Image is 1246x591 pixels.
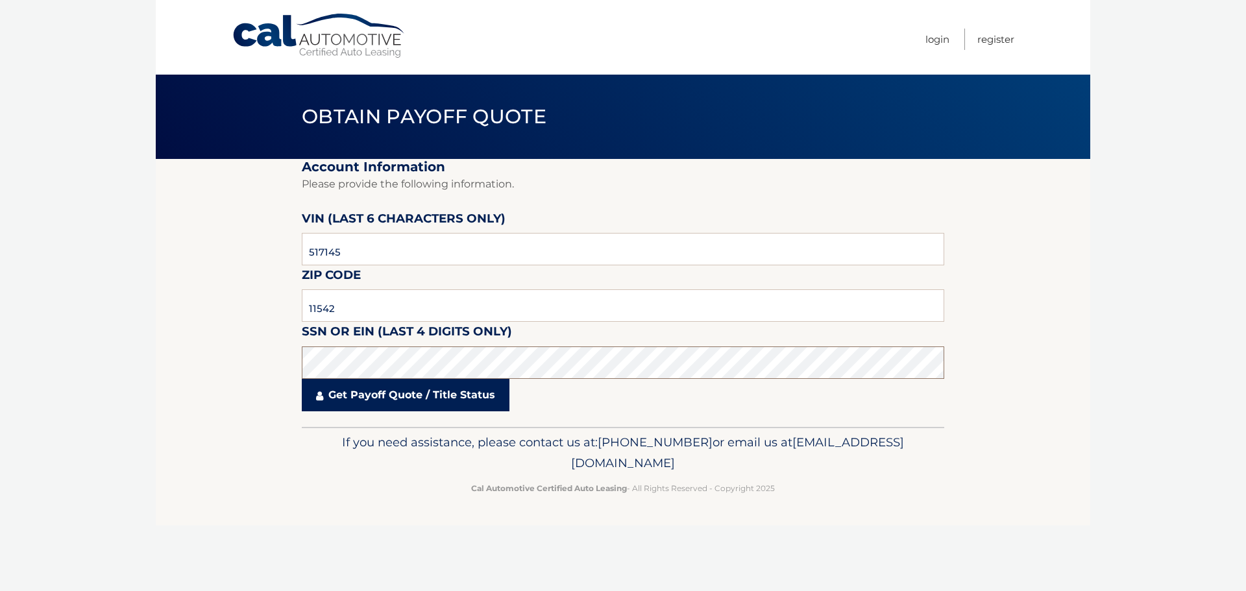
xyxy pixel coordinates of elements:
[302,175,944,193] p: Please provide the following information.
[302,322,512,346] label: SSN or EIN (last 4 digits only)
[232,13,407,59] a: Cal Automotive
[302,159,944,175] h2: Account Information
[977,29,1014,50] a: Register
[302,265,361,289] label: Zip Code
[302,379,509,411] a: Get Payoff Quote / Title Status
[310,432,936,474] p: If you need assistance, please contact us at: or email us at
[925,29,949,50] a: Login
[598,435,713,450] span: [PHONE_NUMBER]
[310,481,936,495] p: - All Rights Reserved - Copyright 2025
[302,209,506,233] label: VIN (last 6 characters only)
[471,483,627,493] strong: Cal Automotive Certified Auto Leasing
[302,104,546,128] span: Obtain Payoff Quote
